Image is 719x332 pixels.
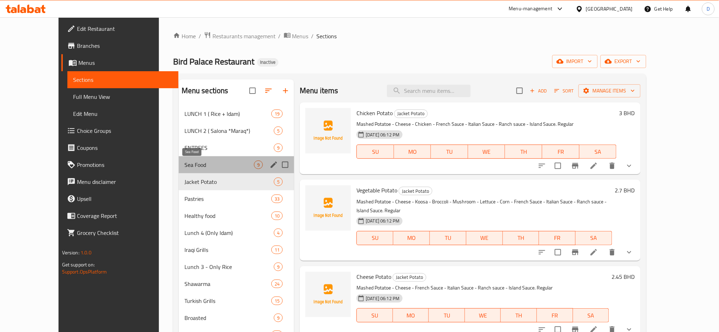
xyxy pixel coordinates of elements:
div: items [274,263,283,271]
p: Mashed Potatoe - Cheese - Chicken - French Sauce - Italian Sauce - Ranch sauce - Island Sauce. Re... [356,120,616,129]
div: Healthy food10 [179,207,294,224]
span: TU [433,233,464,243]
button: TH [505,145,542,159]
button: FR [542,145,580,159]
span: Chicken Potato [356,108,393,118]
h6: 3 BHD [619,108,635,118]
span: WE [471,147,503,157]
span: Choice Groups [77,126,173,135]
button: TH [501,308,537,322]
img: Vegetable Potato [305,185,351,231]
span: Edit Restaurant [77,24,173,33]
div: Pastries [184,195,271,203]
a: Coverage Report [61,207,179,224]
h6: 2.7 BHD [615,185,635,195]
span: Get support on: [62,260,95,269]
div: LUNCH 2 ( Salona *Maraq*)5 [179,122,294,139]
span: TH [506,233,537,243]
span: Restaurants management [212,32,276,40]
button: TU [429,308,465,322]
span: [DATE] 06:12 PM [363,295,402,302]
span: WE [468,310,498,321]
a: Sections [67,71,179,88]
button: TU [430,231,466,245]
button: Add section [277,82,294,99]
span: 24 [272,281,282,287]
span: 9 [254,162,262,168]
a: Edit menu item [590,248,598,257]
button: export [601,55,646,68]
span: import [558,57,592,66]
span: Select to update [551,158,565,173]
span: TH [508,147,540,157]
a: Promotions [61,156,179,173]
button: sort-choices [533,157,551,174]
button: Manage items [579,84,641,97]
div: items [254,161,263,169]
a: Coupons [61,139,179,156]
a: Menu disclaimer [61,173,179,190]
div: items [271,212,283,220]
span: D [707,5,710,13]
div: Shawarma24 [179,275,294,292]
span: SA [576,310,607,321]
span: Sort [554,87,574,95]
button: SU [356,145,394,159]
div: Iraqi Grills11 [179,241,294,258]
div: LUNCH 1 ( Rice + Idam)19 [179,105,294,122]
a: Menus [284,32,309,41]
div: Inactive [257,58,278,67]
span: Branches [77,41,173,50]
button: MO [393,231,430,245]
li: / [311,32,314,40]
div: items [274,126,283,135]
span: LUNCH 2 ( Salona *Maraq*) [184,126,274,135]
span: 9 [274,264,282,270]
button: Branch-specific-item [567,157,584,174]
div: items [274,229,283,237]
span: Version: [62,248,79,257]
span: Grocery Checklist [77,229,173,237]
span: 9 [274,315,282,321]
div: Pastries33 [179,190,294,207]
span: 1.0.0 [81,248,92,257]
span: Inactive [257,59,278,65]
span: Iraqi Grills [184,246,271,254]
a: Grocery Checklist [61,224,179,241]
span: 15 [272,298,282,304]
button: Branch-specific-item [567,244,584,261]
span: SA [579,233,609,243]
span: MO [396,310,426,321]
span: Menus [78,58,173,67]
li: / [278,32,281,40]
span: Bird Palace Restaurant [173,54,254,69]
span: Sea Food [184,161,254,169]
div: items [274,144,283,152]
div: Broasted9 [179,309,294,326]
div: Lunch 3 - Only Rice [184,263,274,271]
a: Upsell [61,190,179,207]
div: Jacket Potato [394,109,428,118]
p: Mashed Potatoe - Cheese - Koosa - Broccoli - Mushroom - Lettuce - Corn - French Sauce - Italian S... [356,197,612,215]
div: LUNCH 1 ( Rice + Idam) [184,109,271,118]
div: Lunch 4 (Only Idam)4 [179,224,294,241]
h2: Menu items [300,85,338,96]
button: WE [465,308,501,322]
div: [GEOGRAPHIC_DATA] [586,5,633,13]
span: 10 [272,213,282,219]
span: TH [504,310,534,321]
span: Jacket Potato [399,187,432,195]
button: import [552,55,598,68]
button: Sort [553,85,576,96]
span: Lunch 4 (Only Idam) [184,229,274,237]
span: Broasted [184,314,274,322]
button: FR [539,231,576,245]
div: Lunch 3 - Only Rice9 [179,258,294,275]
div: Healthy food [184,212,271,220]
a: Support.OpsPlatform [62,267,107,276]
span: Add [529,87,548,95]
button: TH [503,231,540,245]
